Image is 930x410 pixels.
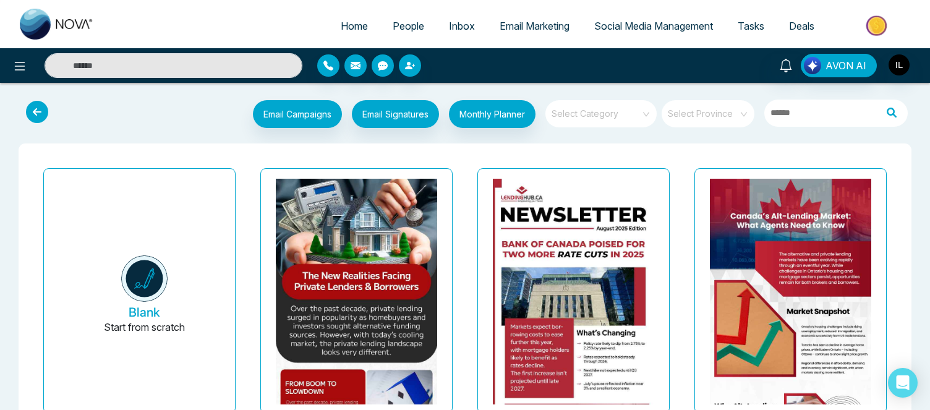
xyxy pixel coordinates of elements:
span: AVON AI [825,58,866,73]
p: Start from scratch [104,320,185,349]
a: Social Media Management [582,14,725,38]
a: Home [328,14,380,38]
img: Market-place.gif [833,12,923,40]
span: Email Marketing [500,20,570,32]
div: Open Intercom Messenger [888,368,918,398]
span: People [393,20,424,32]
a: Deals [777,14,827,38]
span: Deals [789,20,814,32]
button: AVON AI [801,54,877,77]
button: Email Signatures [352,100,439,128]
button: Monthly Planner [449,100,535,128]
a: People [380,14,437,38]
span: Home [341,20,368,32]
a: Tasks [725,14,777,38]
h5: Blank [129,305,160,320]
a: Email Campaigns [243,107,342,119]
a: Inbox [437,14,487,38]
span: Social Media Management [594,20,713,32]
img: Nova CRM Logo [20,9,94,40]
span: Tasks [738,20,764,32]
a: Email Signatures [342,100,439,131]
a: Monthly Planner [439,100,535,131]
a: Email Marketing [487,14,582,38]
img: Lead Flow [804,57,821,74]
img: novacrm [121,255,168,302]
button: Email Campaigns [253,100,342,128]
span: Inbox [449,20,475,32]
img: User Avatar [889,54,910,75]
